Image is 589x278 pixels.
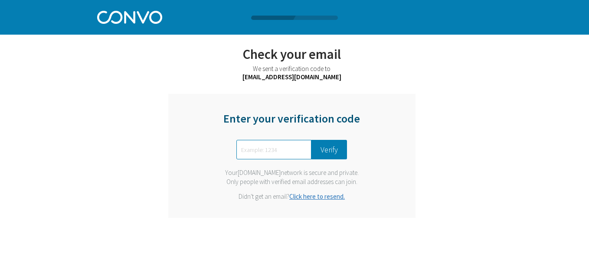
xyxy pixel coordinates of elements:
[121,45,462,62] div: Check your email
[238,168,281,177] span: [DOMAIN_NAME]
[216,168,368,186] div: Your network is secure and private. Only people with verified email addresses can join.
[311,140,347,159] button: Verify
[236,140,311,159] input: Example: 1234
[97,9,162,24] img: Convo Logo
[253,65,330,73] span: We sent a verification code to
[242,73,341,81] span: [EMAIL_ADDRESS][DOMAIN_NAME]
[216,111,368,134] div: Enter your verification code
[216,192,368,200] div: Didn't get an email?
[289,192,345,200] a: Click here to resend.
